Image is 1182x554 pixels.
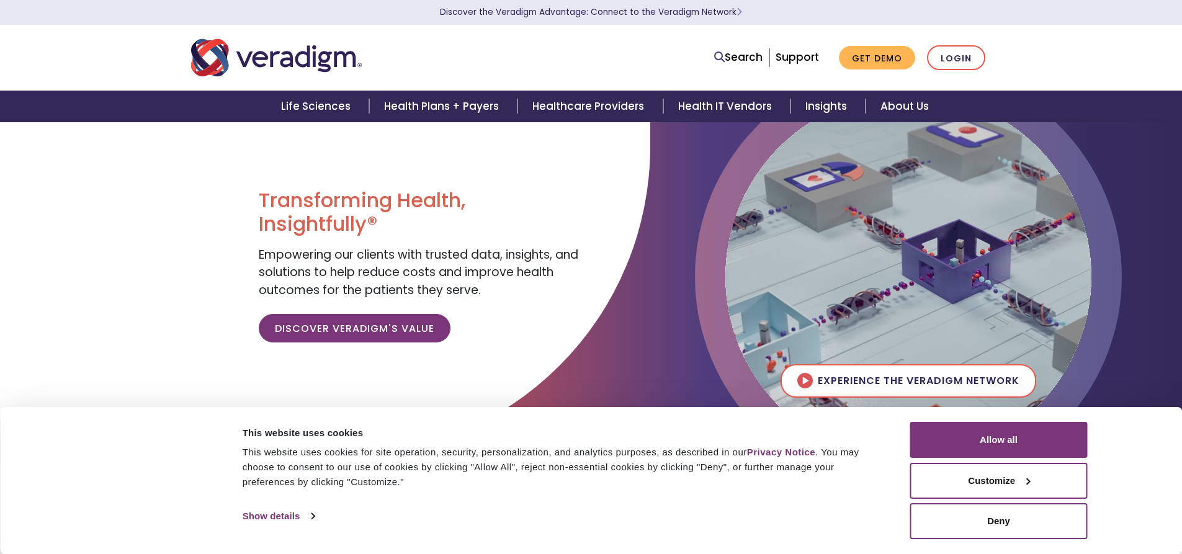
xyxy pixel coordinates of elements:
a: Login [927,45,985,71]
a: Search [714,49,763,66]
a: About Us [866,91,944,122]
a: Insights [790,91,866,122]
a: Health Plans + Payers [369,91,517,122]
a: Discover Veradigm's Value [259,314,450,342]
a: Healthcare Providers [517,91,663,122]
a: Support [776,50,819,65]
button: Customize [910,463,1088,499]
a: Discover the Veradigm Advantage: Connect to the Veradigm NetworkLearn More [440,6,742,18]
div: This website uses cookies [243,426,882,440]
a: Life Sciences [266,91,369,122]
a: Show details [243,507,315,525]
span: Empowering our clients with trusted data, insights, and solutions to help reduce costs and improv... [259,246,578,298]
div: This website uses cookies for site operation, security, personalization, and analytics purposes, ... [243,445,882,489]
h1: Transforming Health, Insightfully® [259,189,581,236]
button: Deny [910,503,1088,539]
a: Health IT Vendors [663,91,790,122]
a: Privacy Notice [747,447,815,457]
button: Allow all [910,422,1088,458]
span: Learn More [737,6,742,18]
a: Get Demo [839,46,915,70]
img: Veradigm logo [191,37,362,78]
